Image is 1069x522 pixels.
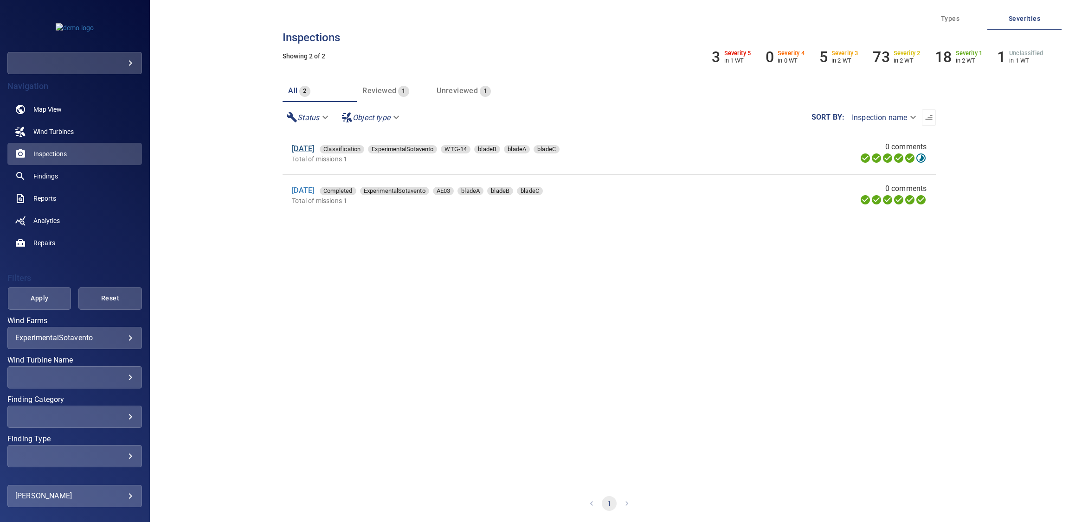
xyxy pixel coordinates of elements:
label: Wind Farms [7,317,142,325]
p: in 2 WT [894,57,921,64]
span: Analytics [33,216,60,225]
li: Severity 3 [819,48,858,66]
a: analytics noActive [7,210,142,232]
svg: Data Formatted 100% [871,153,882,164]
label: Sort by : [811,114,844,121]
em: Status [297,113,319,122]
span: 1 [480,86,490,96]
h6: Severity 4 [778,50,805,57]
h5: Showing 2 of 2 [283,53,936,60]
svg: Classification 99% [915,153,927,164]
p: Total of missions 1 [292,196,702,205]
span: Findings [33,172,58,181]
div: bladeA [457,187,483,195]
span: ExperimentalSotavento [368,145,437,154]
li: Severity 1 [935,48,982,66]
label: Finding Category [7,396,142,403]
h6: Severity 3 [831,50,858,57]
svg: Matching 100% [904,153,915,164]
span: Unreviewed [437,86,478,95]
svg: Data Formatted 100% [871,194,882,205]
span: 0 comments [885,141,927,153]
h6: Unclassified [1009,50,1043,57]
p: in 2 WT [956,57,983,64]
svg: Matching 100% [904,194,915,205]
p: Total of missions 1 [292,154,710,164]
button: Sort list from oldest to newest [922,109,936,126]
a: [DATE] [292,186,314,195]
svg: Selecting 100% [882,194,893,205]
span: Types [919,13,982,25]
h4: Filters [7,274,142,283]
div: ExperimentalSotavento [15,333,134,342]
span: AE03 [433,186,454,196]
svg: Selecting 100% [882,153,893,164]
span: Repairs [33,238,55,248]
div: Classification [320,145,364,153]
span: bladeB [474,145,500,154]
nav: pagination navigation [283,485,936,522]
span: bladeA [457,186,483,196]
svg: Uploading 100% [860,194,871,205]
h6: Severity 1 [956,50,983,57]
span: Inspections [33,149,67,159]
svg: Uploading 100% [860,153,871,164]
div: Finding Type [7,445,142,467]
div: Wind Farms [7,327,142,349]
span: ExperimentalSotavento [360,186,429,196]
a: map noActive [7,98,142,121]
img: demo-logo [56,23,94,32]
li: Severity 4 [766,48,805,66]
h6: Severity 2 [894,50,921,57]
h6: 18 [935,48,952,66]
span: Wind Turbines [33,127,74,136]
div: Completed [320,187,356,195]
em: Object type [353,113,390,122]
div: bladeB [487,187,513,195]
a: repairs noActive [7,232,142,254]
div: AE03 [433,187,454,195]
button: page 1 [602,496,617,511]
h4: Navigation [7,82,142,91]
a: findings noActive [7,165,142,187]
span: Map View [33,105,62,114]
div: Wind Turbine Name [7,366,142,388]
a: inspections active [7,143,142,165]
button: Apply [8,287,71,310]
svg: Classification 100% [915,194,927,205]
h6: 0 [766,48,774,66]
p: in 0 WT [778,57,805,64]
label: Wind Turbine Name [7,356,142,364]
div: Inspection name [844,109,922,126]
svg: ML Processing 100% [893,153,904,164]
div: demo [7,52,142,74]
span: bladeB [487,186,513,196]
span: Severities [993,13,1056,25]
button: Reset [78,287,142,310]
span: bladeA [504,145,530,154]
li: Severity 2 [873,48,920,66]
span: bladeC [534,145,560,154]
h3: Inspections [283,32,936,44]
span: Reviewed [362,86,396,95]
a: reports noActive [7,187,142,210]
svg: ML Processing 100% [893,194,904,205]
h6: 73 [873,48,889,66]
label: Finding Type [7,435,142,443]
div: ExperimentalSotavento [360,187,429,195]
span: All [288,86,297,95]
li: Severity Unclassified [997,48,1043,66]
span: 2 [299,86,310,96]
p: in 1 WT [724,57,751,64]
span: Reset [90,293,130,304]
h6: 1 [997,48,1005,66]
span: 0 comments [885,183,927,194]
div: WTG-14 [441,145,470,153]
div: Finding Category [7,406,142,428]
h6: Severity 5 [724,50,751,57]
span: Reports [33,194,56,203]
